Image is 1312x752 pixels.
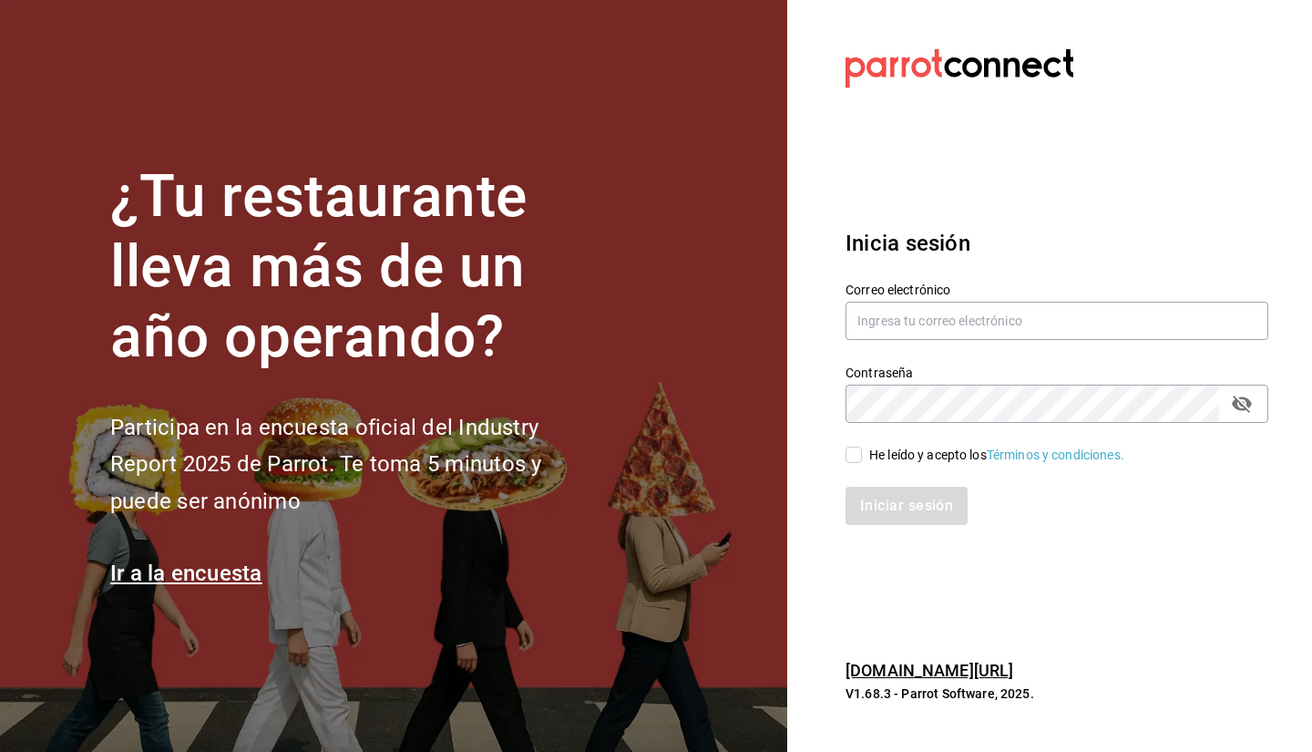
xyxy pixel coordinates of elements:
h3: Inicia sesión [846,227,1268,260]
input: Ingresa tu correo electrónico [846,302,1268,340]
button: passwordField [1226,388,1257,419]
div: He leído y acepto los [869,446,1124,465]
a: [DOMAIN_NAME][URL] [846,661,1013,680]
h1: ¿Tu restaurante lleva más de un año operando? [110,162,602,372]
a: Términos y condiciones. [987,448,1124,462]
p: V1.68.3 - Parrot Software, 2025. [846,685,1268,703]
label: Contraseña [846,366,1268,379]
h2: Participa en la encuesta oficial del Industry Report 2025 de Parrot. Te toma 5 minutos y puede se... [110,409,602,520]
a: Ir a la encuesta [110,561,262,586]
label: Correo electrónico [846,283,1268,296]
